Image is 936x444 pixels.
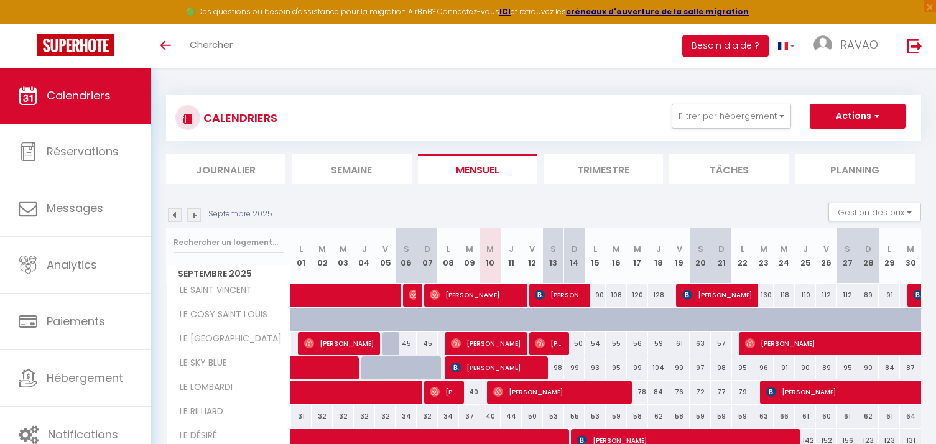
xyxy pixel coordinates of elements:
li: Mensuel [418,154,537,184]
div: 112 [816,284,837,307]
div: 60 [816,405,837,428]
span: [PERSON_NAME] [451,331,521,355]
div: 44 [501,405,522,428]
div: 72 [690,381,711,404]
abbr: J [656,243,661,255]
div: 32 [312,405,333,428]
abbr: M [340,243,347,255]
div: 110 [795,284,816,307]
th: 28 [858,228,879,284]
div: 32 [375,405,396,428]
button: Gestion des prix [828,203,921,221]
div: 34 [396,405,417,428]
span: LE COSY SAINT LOUIS [169,308,271,321]
th: 11 [501,228,522,284]
div: 32 [354,405,375,428]
span: LE SAINT VINCENT [169,284,255,297]
div: 120 [627,284,648,307]
abbr: L [887,243,891,255]
div: 37 [459,405,480,428]
span: RAVAO [840,37,878,52]
abbr: S [698,243,703,255]
div: 95 [837,356,858,379]
th: 21 [711,228,732,284]
span: [PERSON_NAME] [535,283,584,307]
div: 76 [669,381,690,404]
abbr: M [318,243,326,255]
div: 62 [858,405,879,428]
th: 30 [900,228,921,284]
abbr: V [529,243,535,255]
button: Besoin d'aide ? [682,35,769,57]
div: 56 [627,332,648,355]
th: 03 [333,228,354,284]
li: Planning [795,154,915,184]
div: 50 [522,405,543,428]
th: 02 [312,228,333,284]
li: Trimestre [544,154,663,184]
abbr: S [845,243,850,255]
div: 31 [291,405,312,428]
div: 89 [858,284,879,307]
span: LE SKY BLUE [169,356,230,370]
strong: ICI [499,6,511,17]
span: LE RILLIARD [169,405,226,419]
abbr: S [404,243,409,255]
abbr: J [509,243,514,255]
span: Messages [47,200,103,216]
input: Rechercher un logement... [174,231,284,254]
span: [PERSON_NAME] [451,356,542,379]
span: LE [GEOGRAPHIC_DATA] [169,332,285,346]
th: 13 [543,228,564,284]
span: Analytics [47,257,97,272]
div: 130 [753,284,774,307]
a: créneaux d'ouverture de la salle migration [566,6,749,17]
div: 62 [648,405,669,428]
div: 99 [564,356,585,379]
div: 90 [585,284,606,307]
div: 93 [585,356,606,379]
th: 08 [438,228,459,284]
div: 79 [732,381,753,404]
div: 128 [648,284,669,307]
div: 57 [711,332,732,355]
span: [PERSON_NAME] [535,331,563,355]
div: 45 [417,332,438,355]
button: Filtrer par hébergement [672,104,791,129]
th: 06 [396,228,417,284]
div: 63 [690,332,711,355]
abbr: D [424,243,430,255]
abbr: J [362,243,367,255]
div: 59 [606,405,627,428]
abbr: J [803,243,808,255]
div: 53 [585,405,606,428]
th: 22 [732,228,753,284]
abbr: M [486,243,494,255]
div: 118 [774,284,795,307]
div: 32 [333,405,354,428]
div: 78 [627,381,648,404]
li: Journalier [166,154,285,184]
abbr: L [741,243,744,255]
div: 61 [669,332,690,355]
abbr: L [593,243,597,255]
th: 26 [816,228,837,284]
div: 96 [753,356,774,379]
div: 90 [858,356,879,379]
div: 90 [795,356,816,379]
div: 91 [774,356,795,379]
div: 98 [543,356,564,379]
span: Réservations [47,144,119,159]
div: 53 [543,405,564,428]
th: 20 [690,228,711,284]
span: [PERSON_NAME] [409,283,415,307]
th: 12 [522,228,543,284]
div: 59 [690,405,711,428]
span: Paiements [47,313,105,329]
div: 40 [480,405,501,428]
div: 91 [879,284,900,307]
li: Tâches [669,154,789,184]
span: LE LOMBARDI [169,381,236,394]
th: 01 [291,228,312,284]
